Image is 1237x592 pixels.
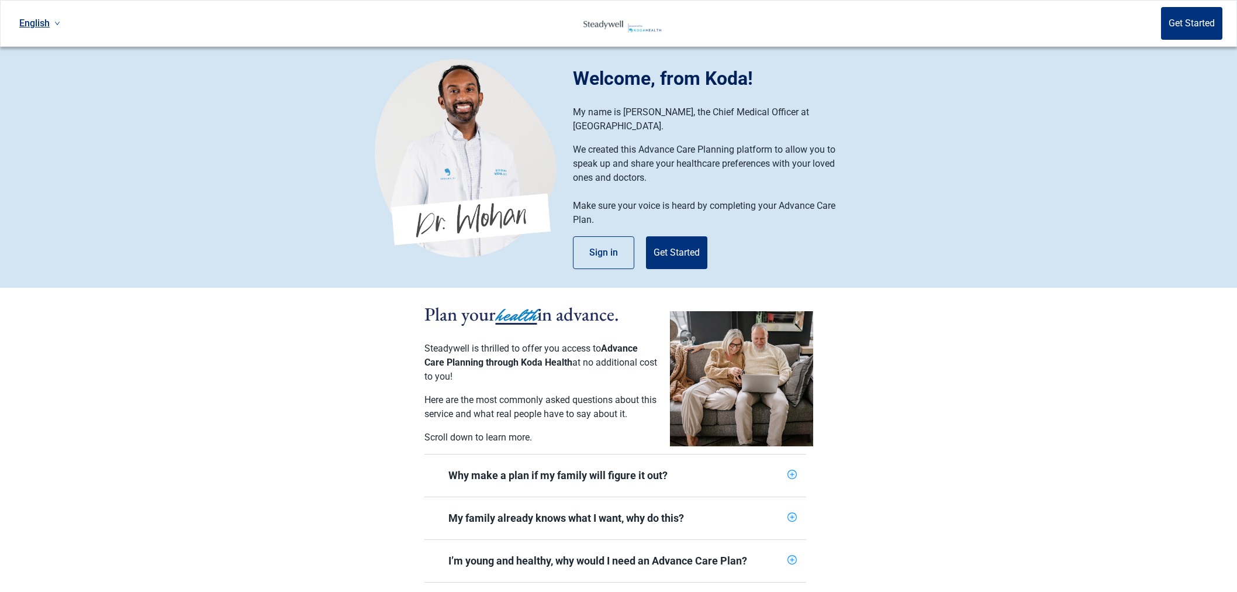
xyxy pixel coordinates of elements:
div: Why make a plan if my family will figure it out? [424,455,806,497]
p: Scroll down to learn more. [424,431,658,445]
p: Here are the most commonly asked questions about this service and what real people have to say ab... [424,393,658,421]
p: My name is [PERSON_NAME], the Chief Medical Officer at [GEOGRAPHIC_DATA]. [573,105,851,133]
span: plus-circle [787,512,797,522]
button: Get Started [1161,7,1222,40]
div: Welcome, from Koda! [573,64,862,92]
span: in advance. [537,302,619,326]
div: Why make a plan if my family will figure it out? [448,469,783,483]
div: I’m young and healthy, why would I need an Advance Care Plan? [424,540,806,582]
span: health [496,302,537,328]
span: Steadywell is thrilled to offer you access to [424,343,601,354]
a: Current language: English [15,13,65,33]
img: Koda Health [375,58,557,257]
span: plus-circle [787,555,797,565]
button: Sign in [573,236,634,269]
span: Plan your [424,302,496,326]
div: I’m young and healthy, why would I need an Advance Care Plan? [448,554,783,568]
div: My family already knows what I want, why do this? [424,497,806,539]
p: We created this Advance Care Planning platform to allow you to speak up and share your healthcare... [573,143,851,185]
span: down [54,20,60,26]
p: Make sure your voice is heard by completing your Advance Care Plan. [573,199,851,227]
img: Koda Health [553,14,672,33]
img: planSectionCouple-CV0a0q8G.png [670,311,813,446]
button: Get Started [646,236,707,269]
span: plus-circle [787,470,797,479]
div: My family already knows what I want, why do this? [448,511,783,525]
